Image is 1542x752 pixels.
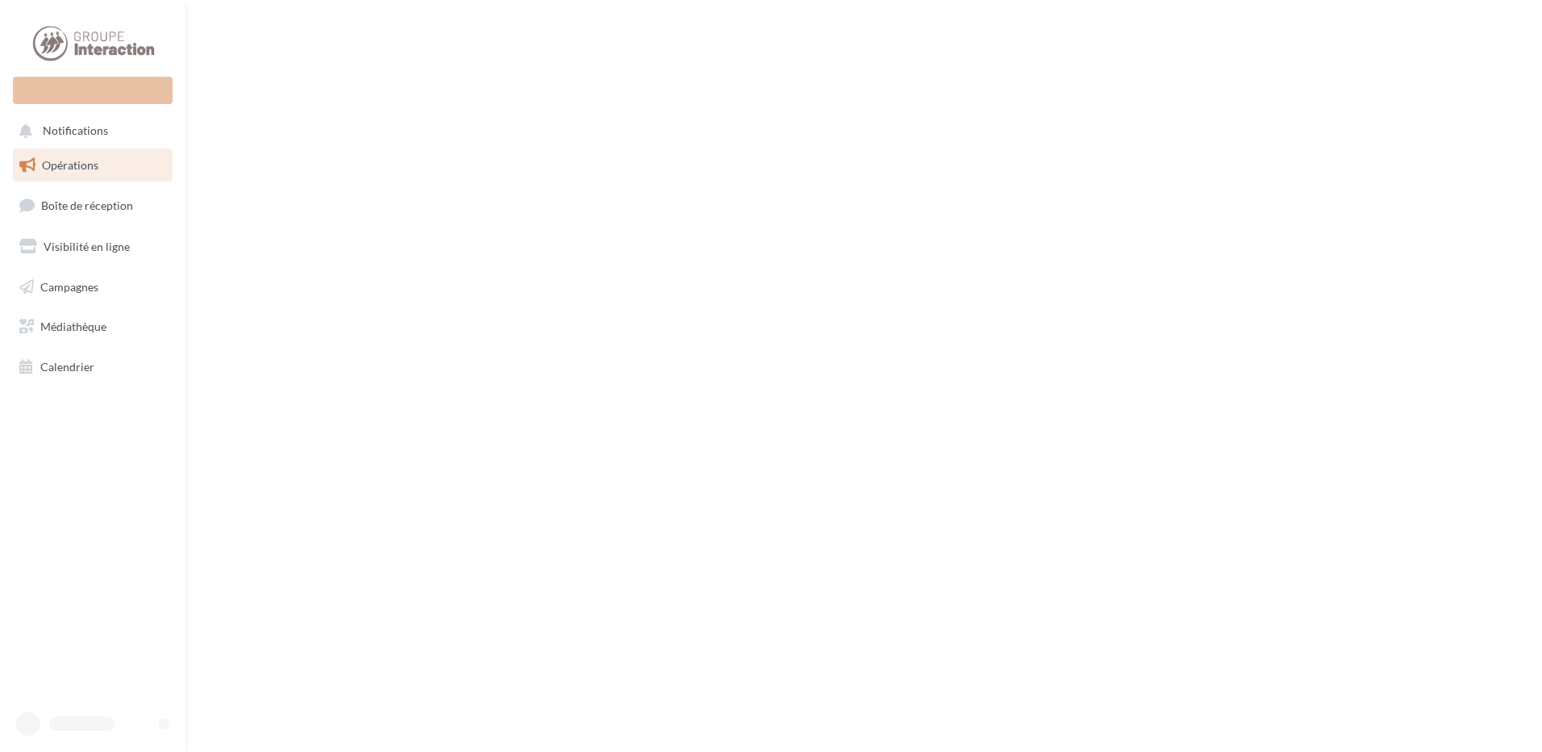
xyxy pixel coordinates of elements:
[10,188,176,223] a: Boîte de réception
[10,350,176,384] a: Calendrier
[10,270,176,304] a: Campagnes
[13,77,173,104] div: Nouvelle campagne
[10,310,176,344] a: Médiathèque
[40,279,98,293] span: Campagnes
[43,124,108,138] span: Notifications
[41,198,133,212] span: Boîte de réception
[44,240,130,253] span: Visibilité en ligne
[40,320,106,333] span: Médiathèque
[40,360,94,374] span: Calendrier
[10,230,176,264] a: Visibilité en ligne
[10,148,176,182] a: Opérations
[42,158,98,172] span: Opérations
